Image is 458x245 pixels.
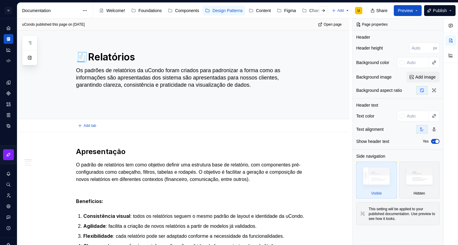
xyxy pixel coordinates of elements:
[407,72,440,82] button: Add image
[394,5,422,16] button: Preview
[4,45,13,55] a: Analytics
[433,8,447,14] span: Publish
[356,113,374,119] div: Text color
[371,191,382,196] div: Visible
[76,161,305,183] p: O padrão de relatórios tem como objetivo definir uma estrutura base de relatório, com componentes...
[424,5,456,16] button: Publish
[76,121,99,130] button: Add tab
[129,6,164,15] a: Foundations
[84,123,96,128] span: Add tab
[75,50,304,64] textarea: 🧾Relatórios
[376,8,387,14] span: Share
[212,8,243,14] div: Design Patterns
[356,60,389,66] div: Background color
[83,222,305,230] p: : facilita a criação de novos relatórios a partir de modelos já validados.
[367,5,391,16] button: Share
[356,34,370,40] div: Header
[4,121,13,131] a: Data sources
[316,20,344,29] a: Open page
[22,8,79,14] div: Documentation
[138,8,162,14] div: Foundations
[356,87,402,93] div: Background aspect ratio
[4,212,13,222] button: Contact support
[203,6,245,15] a: Design Patterns
[356,74,392,80] div: Background image
[399,162,440,198] div: Hidden
[4,99,13,109] a: Assets
[300,6,332,15] a: Changelog
[97,6,128,15] a: Welcome!
[22,22,35,27] span: uCondo
[4,89,13,98] a: Components
[398,8,413,14] span: Preview
[246,6,273,15] a: Content
[356,126,383,132] div: Text alignment
[76,198,103,204] strong: Benefícios:
[4,34,13,44] a: Documentation
[413,191,425,196] div: Hidden
[4,56,13,66] a: Code automation
[165,6,201,15] a: Components
[404,57,429,68] input: Auto
[404,111,429,121] input: Auto
[83,212,305,220] p: : todos os relatórios seguem o mesmo padrão de layout e identidade da uCondo.
[36,22,85,27] div: published this page on [DATE]
[423,139,429,144] label: Yes
[356,162,397,198] div: Visible
[83,213,130,219] strong: Consistência visual
[4,180,13,189] button: Search ⌘K
[83,233,113,239] strong: Flexibilidade
[330,6,351,15] button: Add
[75,66,304,104] textarea: Os padrões de relatórios da uCondo foram criados para padronizar a forma como as informações são ...
[369,207,436,221] div: This setting will be applied to your published documentation. Use preview to see how it looks.
[433,46,437,50] p: px
[4,78,13,87] a: Design tokens
[4,169,13,179] button: Notifications
[4,110,13,120] a: Storybook stories
[356,153,385,159] div: Side navigation
[415,74,436,80] span: Add image
[274,6,298,15] a: Figma
[5,7,12,14] div: U
[256,8,271,14] div: Content
[409,43,433,53] input: Auto
[356,138,389,144] div: Show header text
[4,201,13,211] a: Settings
[175,8,199,14] div: Components
[83,223,106,229] strong: Agilidade
[4,23,13,33] a: Home
[76,147,305,156] h2: Apresentação
[357,8,360,13] div: U
[356,45,383,51] div: Header height
[83,232,305,240] p: : cada relatório pode ser adaptado conforme a necessidade da funcionalidades.
[1,4,16,17] button: U
[106,8,125,14] div: Welcome!
[284,8,296,14] div: Figma
[97,5,329,17] div: Page tree
[337,8,344,13] span: Add
[324,22,342,27] span: Open page
[356,102,378,108] div: Header text
[4,191,13,200] a: Invite team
